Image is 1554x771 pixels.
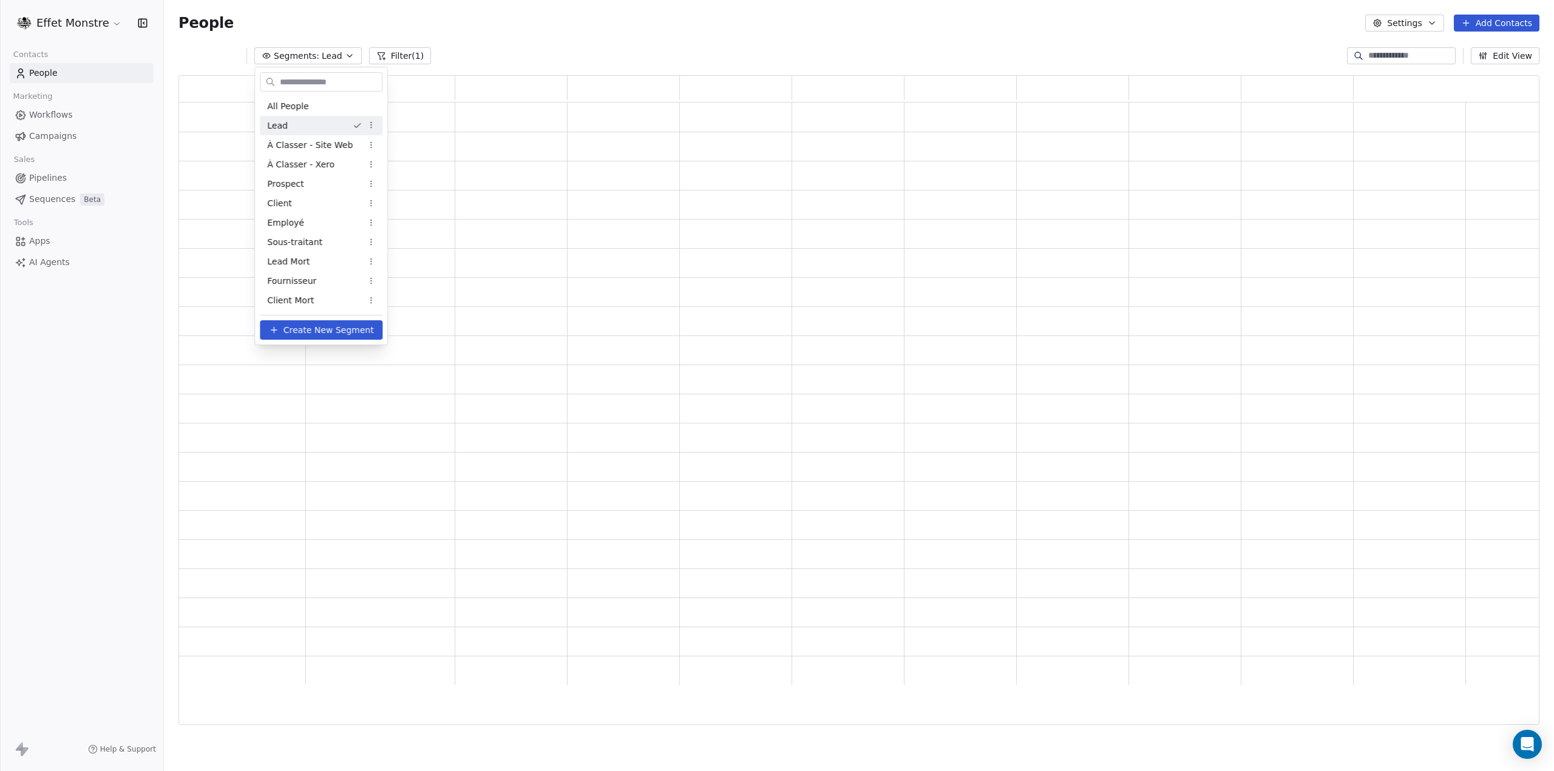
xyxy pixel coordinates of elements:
[267,275,316,288] span: Fournisseur
[267,139,353,152] span: À Classer - Site Web
[267,294,314,307] span: Client Mort
[260,320,382,340] button: Create New Segment
[267,120,288,132] span: Lead
[267,197,292,210] span: Client
[267,100,308,113] span: All People
[267,178,304,190] span: Prospect
[283,324,374,337] span: Create New Segment
[267,236,322,249] span: Sous-traitant
[267,158,334,171] span: À Classer - Xero
[267,217,304,229] span: Employé
[267,255,310,268] span: Lead Mort
[260,96,382,310] div: Suggestions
